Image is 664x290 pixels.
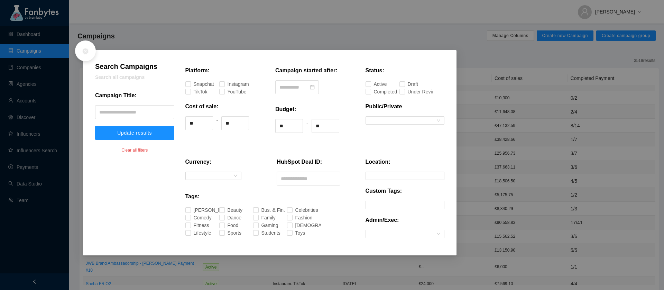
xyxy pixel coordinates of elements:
div: Toys [295,229,299,237]
p: Budget: [275,105,296,114]
div: Under Review [408,88,418,96]
p: Currency: [185,158,212,166]
div: Draft [408,80,411,88]
div: Completed [374,88,382,96]
p: Custom Tags: [366,187,402,195]
p: Campaign started after: [275,66,338,75]
p: Search all campaigns [95,73,174,81]
button: Update results [95,126,174,140]
p: HubSpot Deal ID: [277,158,322,166]
div: Dance [228,214,232,221]
p: Clear all filters [95,147,174,154]
div: Sports [228,229,232,237]
div: Fitness [194,221,199,229]
p: Cost of sale: [185,102,219,111]
span: close-circle [82,48,89,55]
div: - [306,119,308,133]
p: Platform: [185,66,210,75]
div: Food [228,221,231,229]
p: Location: [366,158,390,166]
div: Family [261,214,266,221]
div: Beauty [228,206,233,214]
div: - [216,116,218,130]
div: Instagram [228,80,235,88]
div: Snapchat [194,80,201,88]
p: Campaign Title: [95,91,137,100]
div: Fashion [295,214,301,221]
div: [DEMOGRAPHIC_DATA] [295,221,313,229]
div: Comedy [194,214,200,221]
div: Bus. & Fin. [261,206,269,214]
p: Admin/Exec: [366,216,399,224]
div: Students [261,229,268,237]
div: Gaming [261,221,267,229]
div: TikTok [194,88,198,96]
p: Status: [366,66,384,75]
p: Public/Private [366,102,402,111]
div: YouTube [228,88,234,96]
p: Tags: [185,192,200,201]
div: Active [374,80,378,88]
div: Lifestyle [194,229,200,237]
div: Celebrities [295,206,303,214]
div: [PERSON_NAME] [194,206,207,214]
